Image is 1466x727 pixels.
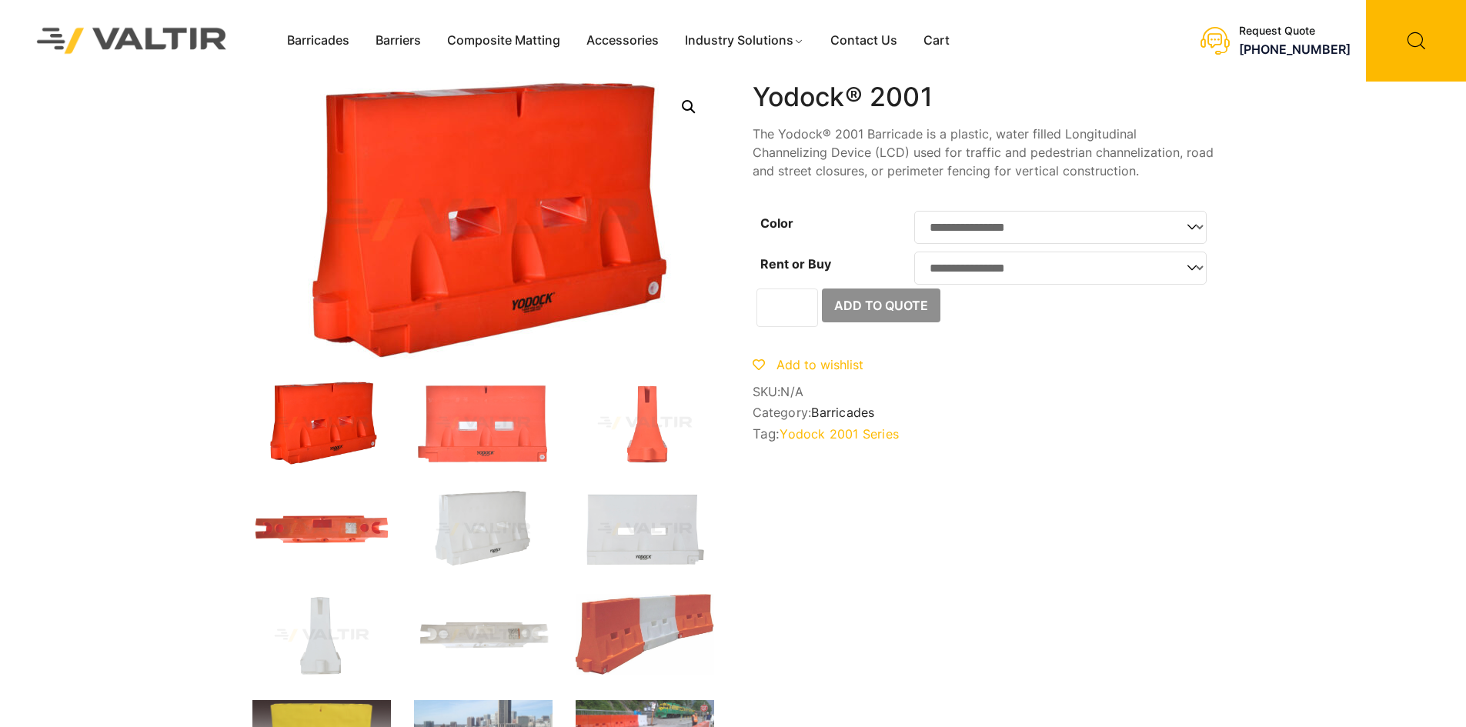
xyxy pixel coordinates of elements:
[780,426,899,442] a: Yodock 2001 Series
[576,488,714,571] img: 2001_Nat_Front.jpg
[362,29,434,52] a: Barriers
[753,385,1214,399] span: SKU:
[1239,42,1351,57] a: [PHONE_NUMBER]
[434,29,573,52] a: Composite Matting
[576,382,714,465] img: 2001_Org_Side.jpg
[753,125,1214,180] p: The Yodock® 2001 Barricade is a plastic, water filled Longitudinal Channelizing Device (LCD) used...
[753,82,1214,113] h1: Yodock® 2001
[576,594,714,675] img: yodock-2001-barrier-7.jpg
[753,426,1214,442] span: Tag:
[760,256,831,272] label: Rent or Buy
[414,382,553,465] img: 2001_Org_Front.jpg
[760,215,793,231] label: Color
[252,594,391,677] img: 2001_Nat_Side.jpg
[1239,25,1351,38] div: Request Quote
[573,29,672,52] a: Accessories
[811,405,874,420] a: Barricades
[17,8,247,73] img: Valtir Rentals
[753,405,1214,420] span: Category:
[756,288,818,327] input: Product quantity
[252,488,391,571] img: 2001_Org_Top.jpg
[414,488,553,571] img: 2001_Nat_3Q-1.jpg
[252,382,391,465] img: 2001_Org_3Q-1.jpg
[780,384,803,399] span: N/A
[910,29,963,52] a: Cart
[817,29,910,52] a: Contact Us
[274,29,362,52] a: Barricades
[414,594,553,677] img: 2001_Nat_Top.jpg
[822,288,940,322] button: Add to Quote
[753,357,863,372] a: Add to wishlist
[776,357,863,372] span: Add to wishlist
[672,29,817,52] a: Industry Solutions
